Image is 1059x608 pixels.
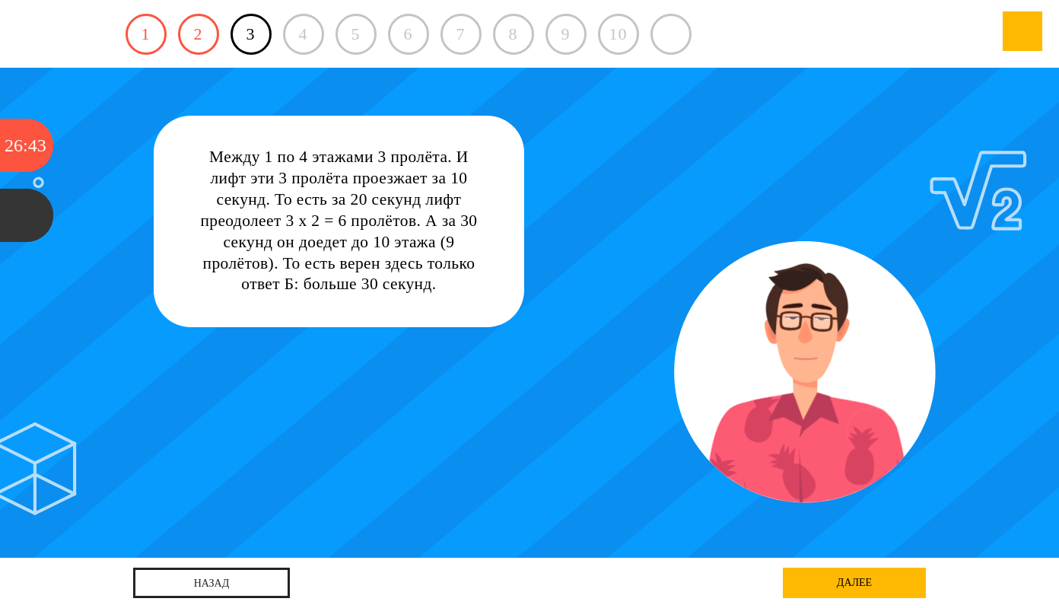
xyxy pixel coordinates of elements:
[196,147,482,295] div: Между 1 по 4 этажами 3 пролёта. И лифт эти 3 пролёта проезжает за 10 секунд. То есть за 20 секунд...
[598,14,639,55] div: 10
[231,14,272,55] a: 3
[133,568,290,598] a: назад
[545,14,587,55] div: 9
[28,119,46,172] div: 43
[178,14,219,55] a: 2
[126,14,167,55] a: 1
[493,14,534,55] div: 8
[336,14,377,55] div: 5
[388,14,429,55] div: 6
[440,14,482,55] div: 7
[23,119,28,172] div: :
[5,119,23,172] div: 26
[783,568,926,598] div: далее
[283,14,324,55] div: 4
[483,125,515,157] div: Нажми на ГЛАЗ, чтобы скрыть текст и посмотреть картинку полностью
